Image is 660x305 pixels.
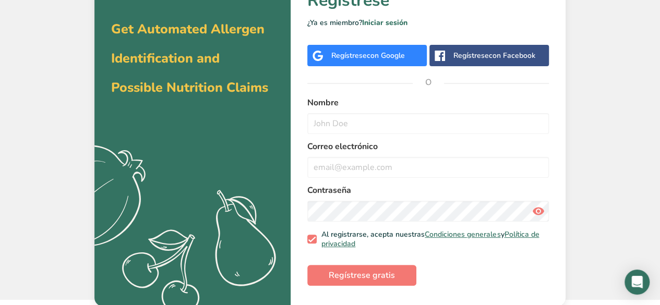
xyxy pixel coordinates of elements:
label: Nombre [307,96,549,109]
label: Contraseña [307,184,549,197]
span: con Google [367,51,405,60]
label: Correo electrónico [307,140,549,153]
span: con Facebook [489,51,535,60]
div: Regístrese [331,50,405,61]
button: Regístrese gratis [307,265,416,286]
p: ¿Ya es miembro? [307,17,549,28]
div: Regístrese [453,50,535,61]
span: O [413,67,444,98]
a: Iniciar sesión [362,18,407,28]
span: Regístrese gratis [329,269,395,282]
a: Política de privacidad [321,229,539,249]
span: Get Automated Allergen Identification and Possible Nutrition Claims [111,20,268,96]
span: Al registrarse, acepta nuestras y [317,230,545,248]
a: Condiciones generales [425,229,500,239]
div: Open Intercom Messenger [625,270,650,295]
input: email@example.com [307,157,549,178]
input: John Doe [307,113,549,134]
